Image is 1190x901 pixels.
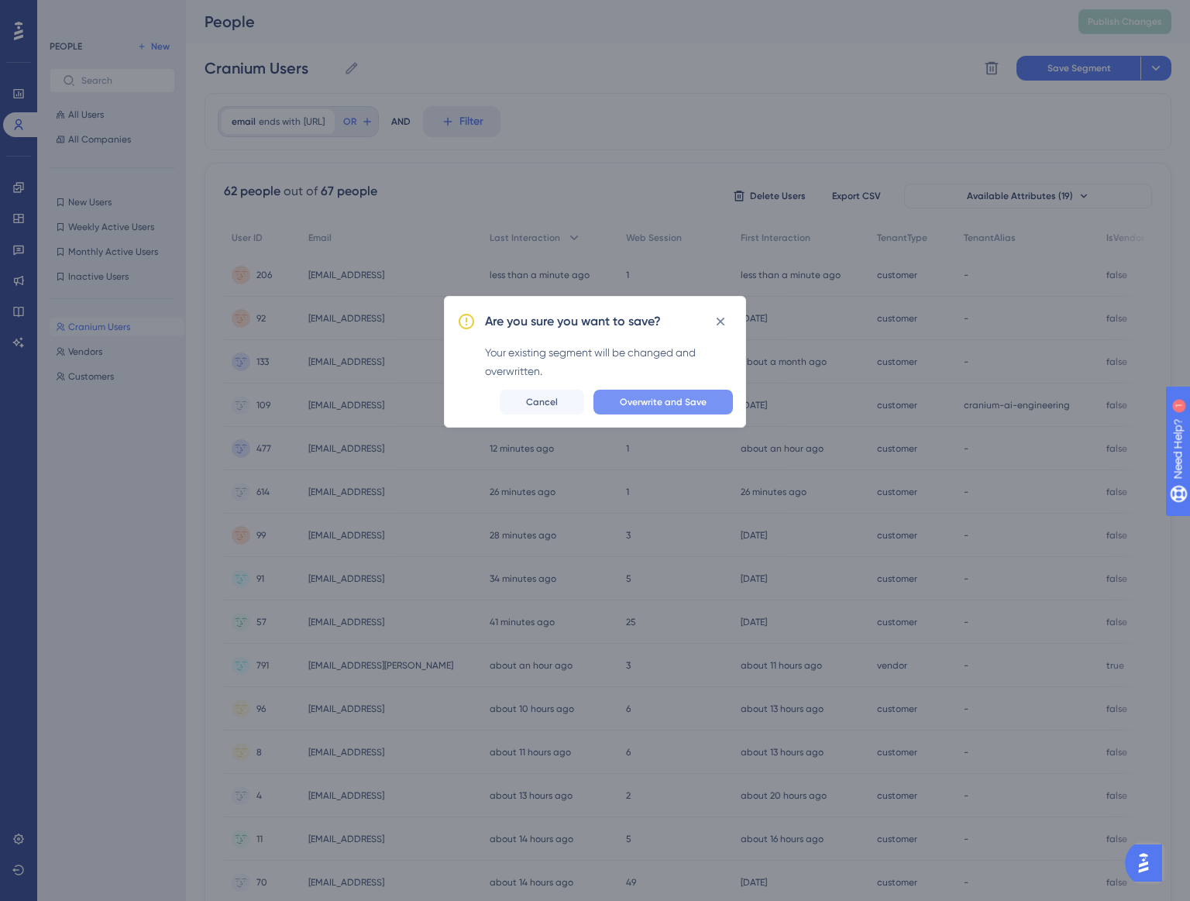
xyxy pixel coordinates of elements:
span: Cancel [526,396,558,408]
span: Overwrite and Save [620,396,707,408]
h2: Are you sure you want to save? [485,312,661,331]
iframe: UserGuiding AI Assistant Launcher [1125,840,1171,886]
div: Your existing segment will be changed and overwritten. [485,343,733,380]
div: 1 [108,8,112,20]
span: Need Help? [36,4,97,22]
